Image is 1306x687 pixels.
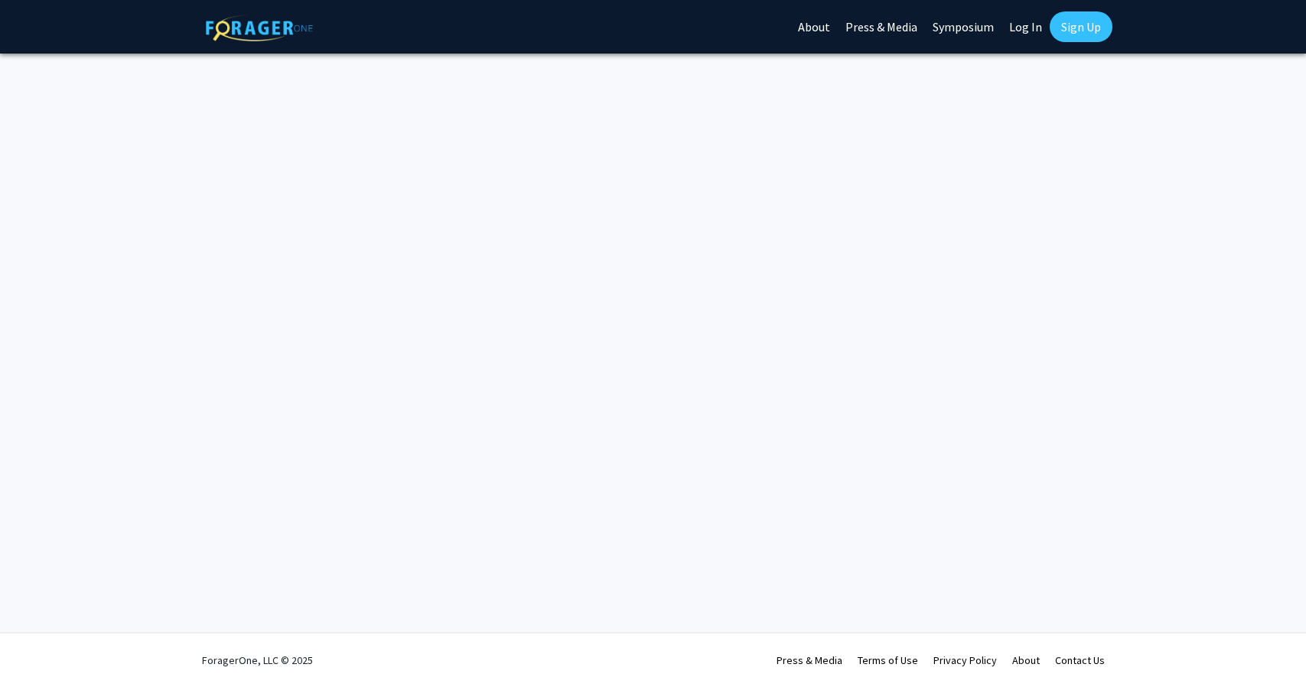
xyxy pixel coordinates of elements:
[933,653,997,667] a: Privacy Policy
[1050,11,1112,42] a: Sign Up
[858,653,918,667] a: Terms of Use
[1012,653,1040,667] a: About
[1055,653,1105,667] a: Contact Us
[206,15,313,41] img: ForagerOne Logo
[777,653,842,667] a: Press & Media
[202,633,313,687] div: ForagerOne, LLC © 2025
